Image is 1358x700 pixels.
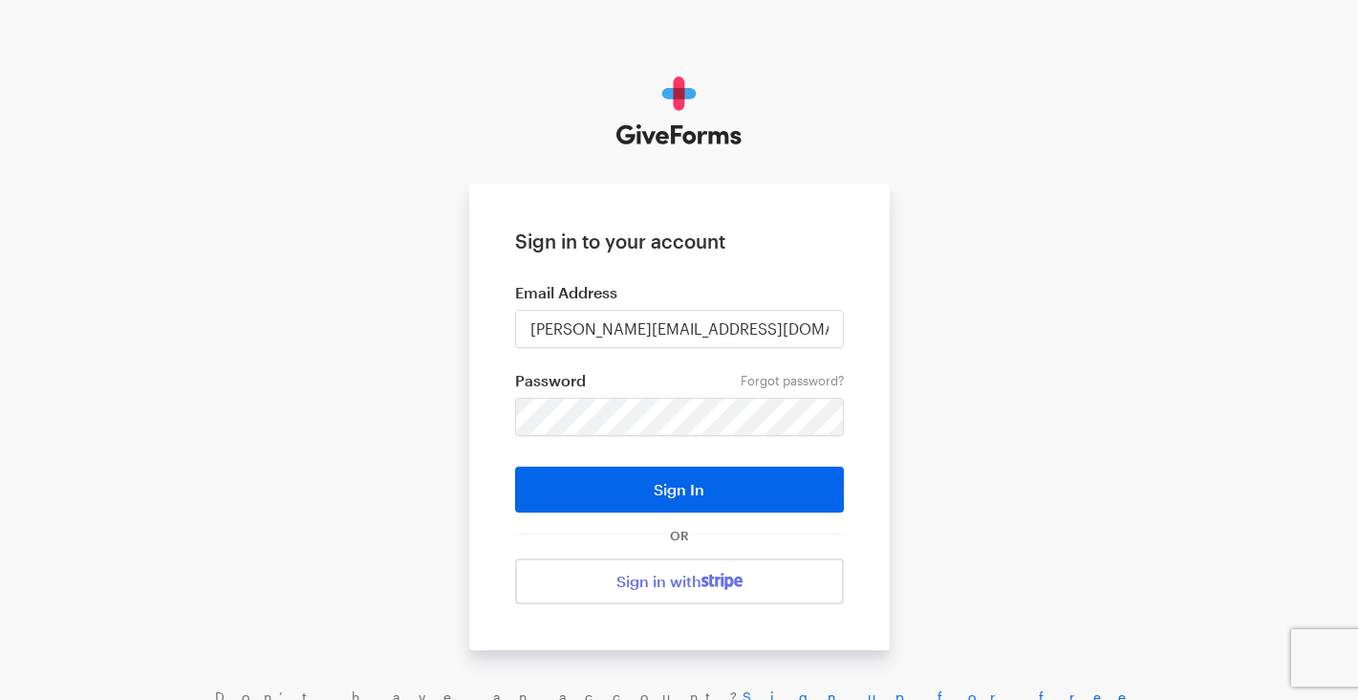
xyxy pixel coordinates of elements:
[701,573,743,590] img: stripe-07469f1003232ad58a8838275b02f7af1ac9ba95304e10fa954b414cd571f63b.svg
[515,283,844,302] label: Email Address
[741,373,844,388] a: Forgot password?
[616,77,742,145] img: GiveForms
[666,528,693,543] span: OR
[515,371,844,390] label: Password
[515,230,844,252] h1: Sign in to your account
[515,558,844,604] a: Sign in with
[515,467,844,513] button: Sign In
